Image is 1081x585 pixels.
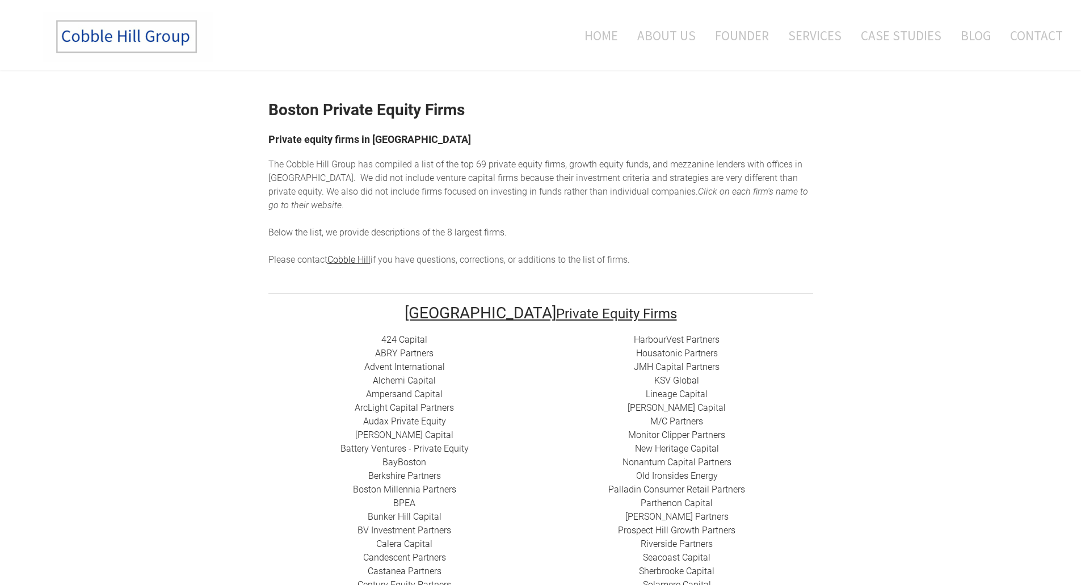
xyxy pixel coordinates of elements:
[654,375,699,386] a: ​KSV Global
[625,511,729,522] a: ​[PERSON_NAME] Partners
[567,12,626,59] a: Home
[268,158,813,267] div: he top 69 private equity firms, growth equity funds, and mezzanine lenders with offices in [GEOGR...
[646,389,708,399] a: Lineage Capital
[629,12,704,59] a: About Us
[643,552,710,563] a: Seacoast Capital
[43,12,213,62] img: The Cobble Hill Group LLC
[268,172,798,197] span: enture capital firms because their investment criteria and strategies are very different than pri...
[852,12,950,59] a: Case Studies
[268,254,630,265] span: Please contact if you have questions, corrections, or additions to the list of firms.
[366,389,443,399] a: ​Ampersand Capital
[373,375,436,386] a: Alchemi Capital
[628,402,726,413] a: [PERSON_NAME] Capital
[382,457,426,468] a: BayBoston
[1002,12,1063,59] a: Contact
[622,457,731,468] a: Nonantum Capital Partners
[636,470,718,481] a: ​Old Ironsides Energy
[268,100,465,119] strong: Boston Private Equity Firms
[327,254,371,265] a: Cobble Hill
[368,566,441,576] a: ​Castanea Partners
[635,443,719,454] a: New Heritage Capital
[340,443,469,454] a: Battery Ventures - Private Equity
[368,470,441,481] a: Berkshire Partners
[780,12,850,59] a: Services
[641,498,713,508] a: ​Parthenon Capital
[363,416,446,427] a: Audax Private Equity
[952,12,999,59] a: Blog
[375,348,434,359] a: ​ABRY Partners
[393,498,415,508] a: BPEA
[268,159,449,170] span: The Cobble Hill Group has compiled a list of t
[381,334,427,345] a: 424 Capital
[639,566,714,576] a: ​Sherbrooke Capital​
[357,525,451,536] a: BV Investment Partners
[268,186,808,211] em: Click on each firm's name to go to their website.
[634,334,720,345] a: HarbourVest Partners
[634,361,720,372] a: ​JMH Capital Partners
[628,430,725,440] a: ​Monitor Clipper Partners
[556,306,677,322] font: Private Equity Firms
[364,361,445,372] a: Advent International
[363,552,446,563] a: Candescent Partners
[706,12,777,59] a: Founder
[353,484,456,495] a: Boston Millennia Partners
[268,133,471,145] font: Private equity firms in [GEOGRAPHIC_DATA]
[641,538,713,549] a: Riverside Partners
[376,538,432,549] a: Calera Capital
[355,430,453,440] a: [PERSON_NAME] Capital
[650,416,703,427] a: ​M/C Partners
[636,348,718,359] a: Housatonic Partners
[618,525,735,536] a: Prospect Hill Growth Partners
[405,304,556,322] font: [GEOGRAPHIC_DATA]
[355,402,454,413] a: ​ArcLight Capital Partners
[608,484,745,495] a: Palladin Consumer Retail Partners
[368,511,441,522] a: ​Bunker Hill Capital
